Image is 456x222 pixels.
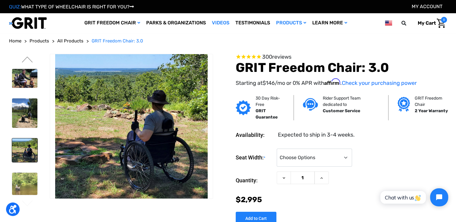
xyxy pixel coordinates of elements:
a: Parks & Organizations [143,13,209,33]
span: Affirm [324,79,340,85]
a: All Products [57,38,83,45]
img: GRIT Freedom Chair: 3.0 [12,98,37,128]
a: Products [273,13,309,33]
a: Check your purchasing power - Learn more about Affirm Financing (opens in modal) [342,80,417,86]
span: Products [30,38,49,44]
span: 300 reviews [262,54,291,60]
p: 30 Day Risk-Free [256,95,285,108]
p: GRIT Freedom Chair [415,95,449,108]
a: Cart with 0 items [413,17,447,29]
img: GRIT Guarantee [236,100,251,115]
p: Rider Support Team dedicated to [323,95,379,108]
span: $146 [263,80,275,86]
span: Rated 4.6 out of 5 stars 300 reviews [236,54,447,60]
img: Customer service [303,98,318,110]
input: Search [404,17,413,29]
a: Account [412,4,442,9]
span: 0 [441,17,447,23]
a: Videos [209,13,232,33]
a: Home [9,38,21,45]
button: Go to slide 1 of 3 [21,200,34,208]
h1: GRIT Freedom Chair: 3.0 [236,60,447,75]
nav: Breadcrumb [9,38,447,45]
strong: 2 Year Warranty [415,108,448,113]
span: My Cart [418,20,436,26]
iframe: Tidio Chat [374,183,453,211]
a: QUIZ:WHAT TYPE OF WHEELCHAIR IS RIGHT FOR YOU? [9,4,134,10]
span: Home [9,38,21,44]
span: GRIT Freedom Chair: 3.0 [92,38,143,44]
span: QUIZ: [9,4,21,10]
a: Products [30,38,49,45]
img: GRIT Freedom Chair: 3.0 [12,69,37,88]
a: Learn More [309,13,350,33]
img: GRIT Freedom Chair: 3.0 [50,54,212,199]
dd: Expected to ship in 3-4 weeks. [278,131,355,139]
img: us.png [385,19,392,27]
a: GRIT Freedom Chair [81,13,143,33]
dt: Availability: [236,131,274,139]
strong: GRIT Guarantee [256,108,278,120]
span: All Products [57,38,83,44]
img: GRIT Freedom Chair: 3.0 [12,138,37,162]
a: GRIT Freedom Chair: 3.0 [92,38,143,45]
span: $2,995 [236,195,262,204]
img: Cart [437,19,445,28]
label: Quantity: [236,171,274,190]
a: Testimonials [232,13,273,33]
span: reviews [272,54,291,60]
img: GRIT Freedom Chair: 3.0 [12,173,37,195]
button: Go to slide 2 of 3 [21,57,34,64]
p: Starting at /mo or 0% APR with . [236,79,447,87]
strong: Customer Service [323,108,360,113]
label: Seat Width: [236,149,274,167]
img: GRIT All-Terrain Wheelchair and Mobility Equipment [9,17,47,29]
img: Grit freedom [398,97,410,112]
